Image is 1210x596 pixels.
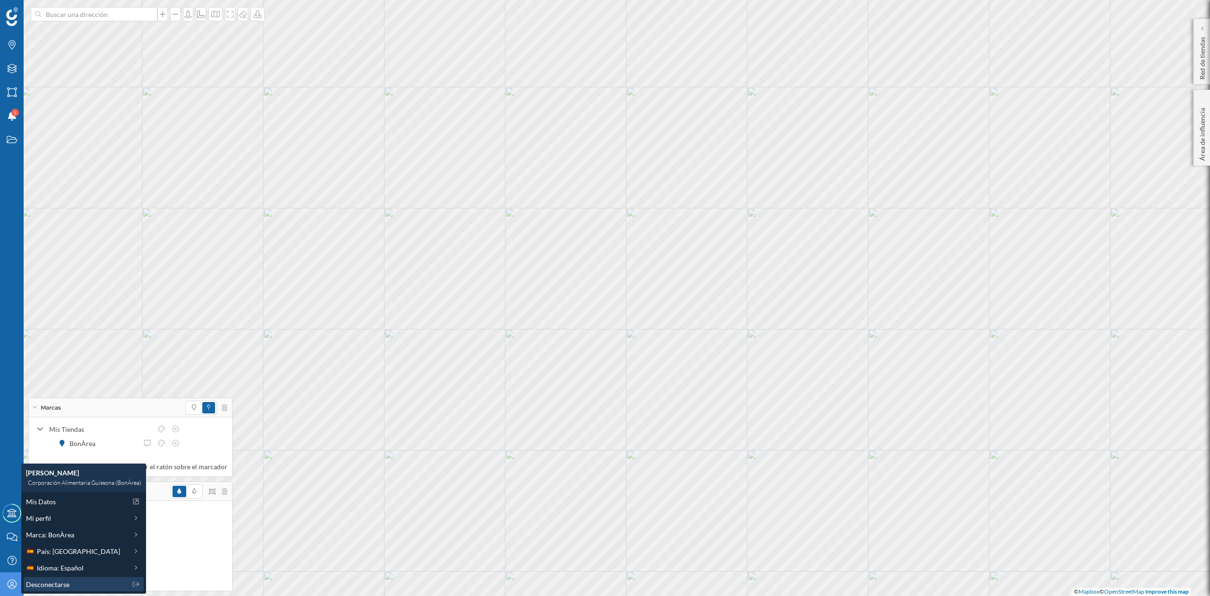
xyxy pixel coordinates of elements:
div: Corporación Alimentaria Guissona (BonÀrea) [26,478,141,487]
a: Improve this map [1145,588,1189,595]
p: Red de tiendas [1198,33,1207,79]
a: OpenStreetMap [1104,588,1144,595]
span: Soporte [19,7,52,15]
a: Mapbox [1079,588,1099,595]
div: BonÀrea [69,438,100,448]
span: Mi perfil [26,513,51,523]
span: 5 [14,108,17,117]
div: [PERSON_NAME] [26,468,141,478]
span: Idioma: Español [37,563,84,573]
span: Marcas [41,403,61,412]
span: Marca: BonÀrea [26,530,74,540]
span: Mis Datos [26,497,56,507]
div: Mis Tiendas [49,424,152,434]
img: Geoblink Logo [6,7,18,26]
span: Desconectarse [26,579,69,589]
div: © © [1072,588,1191,596]
span: País: [GEOGRAPHIC_DATA] [37,546,120,556]
p: Área de influencia [1198,104,1207,161]
label: Mostrar variables internas al pasar el ratón sobre el marcador [34,462,227,472]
